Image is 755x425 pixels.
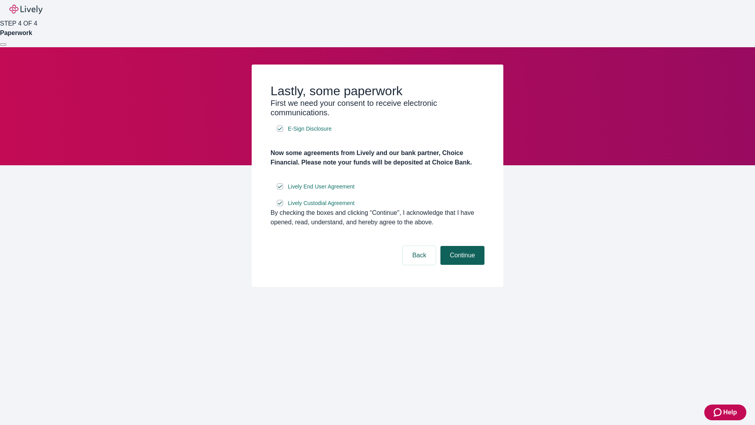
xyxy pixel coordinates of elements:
svg: Zendesk support icon [714,408,723,417]
span: Lively End User Agreement [288,183,355,191]
a: e-sign disclosure document [286,182,356,192]
a: e-sign disclosure document [286,124,333,134]
h4: Now some agreements from Lively and our bank partner, Choice Financial. Please note your funds wi... [271,148,484,167]
button: Back [403,246,436,265]
span: Help [723,408,737,417]
span: E-Sign Disclosure [288,125,331,133]
button: Continue [440,246,484,265]
div: By checking the boxes and clicking “Continue", I acknowledge that I have opened, read, understand... [271,208,484,227]
h3: First we need your consent to receive electronic communications. [271,98,484,117]
img: Lively [9,5,42,14]
button: Zendesk support iconHelp [704,405,746,420]
span: Lively Custodial Agreement [288,199,355,207]
a: e-sign disclosure document [286,198,356,208]
h2: Lastly, some paperwork [271,83,484,98]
